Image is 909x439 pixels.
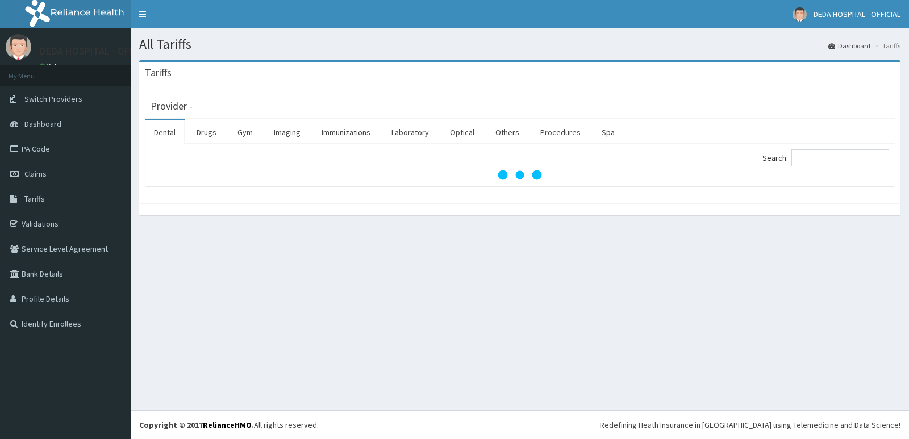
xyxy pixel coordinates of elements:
[145,68,172,78] h3: Tariffs
[600,419,900,430] div: Redefining Heath Insurance in [GEOGRAPHIC_DATA] using Telemedicine and Data Science!
[187,120,226,144] a: Drugs
[486,120,528,144] a: Others
[24,169,47,179] span: Claims
[131,410,909,439] footer: All rights reserved.
[312,120,380,144] a: Immunizations
[593,120,624,144] a: Spa
[791,149,889,166] input: Search:
[24,194,45,204] span: Tariffs
[6,34,31,60] img: User Image
[265,120,310,144] a: Imaging
[228,120,262,144] a: Gym
[814,9,900,19] span: DEDA HOSPITAL - OFFICIAL
[382,120,438,144] a: Laboratory
[441,120,483,144] a: Optical
[497,152,543,198] svg: audio-loading
[531,120,590,144] a: Procedures
[828,41,870,51] a: Dashboard
[40,46,157,56] p: DEDA HOSPITAL - OFFICIAL
[203,420,252,430] a: RelianceHMO
[40,62,67,70] a: Online
[793,7,807,22] img: User Image
[762,149,889,166] label: Search:
[151,101,193,111] h3: Provider -
[139,37,900,52] h1: All Tariffs
[139,420,254,430] strong: Copyright © 2017 .
[872,41,900,51] li: Tariffs
[24,94,82,104] span: Switch Providers
[24,119,61,129] span: Dashboard
[145,120,185,144] a: Dental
